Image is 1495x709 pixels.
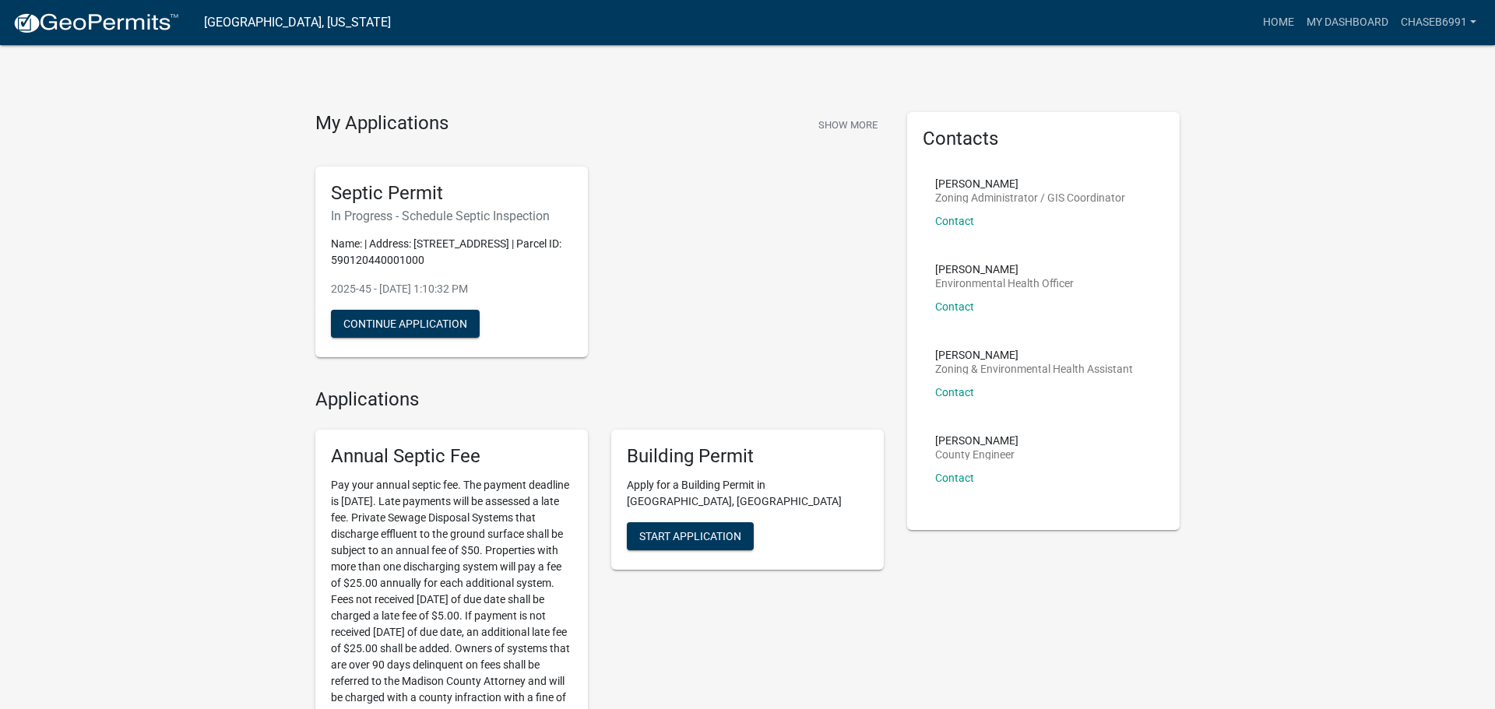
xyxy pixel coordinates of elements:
a: chaseb6991 [1395,8,1483,37]
p: [PERSON_NAME] [935,178,1125,189]
button: Start Application [627,522,754,550]
a: Home [1257,8,1300,37]
p: Zoning Administrator / GIS Coordinator [935,192,1125,203]
a: Contact [935,215,974,227]
p: Zoning & Environmental Health Assistant [935,363,1133,374]
h5: Septic Permit [331,182,572,205]
p: Environmental Health Officer [935,278,1074,289]
button: Show More [812,112,884,138]
h6: In Progress - Schedule Septic Inspection [331,209,572,223]
p: [PERSON_NAME] [935,435,1018,446]
a: Contact [935,386,974,398]
h5: Contacts [923,128,1164,150]
h4: My Applications [315,112,448,135]
p: [PERSON_NAME] [935,264,1074,275]
span: Start Application [639,530,741,542]
p: County Engineer [935,449,1018,460]
button: Continue Application [331,310,480,338]
h5: Building Permit [627,445,868,468]
a: Contact [935,300,974,313]
p: Apply for a Building Permit in [GEOGRAPHIC_DATA], [GEOGRAPHIC_DATA] [627,477,868,510]
h4: Applications [315,388,884,411]
p: [PERSON_NAME] [935,349,1133,360]
a: [GEOGRAPHIC_DATA], [US_STATE] [204,9,391,36]
a: My Dashboard [1300,8,1395,37]
h5: Annual Septic Fee [331,445,572,468]
p: 2025-45 - [DATE] 1:10:32 PM [331,281,572,297]
a: Contact [935,472,974,484]
p: Name: | Address: [STREET_ADDRESS] | Parcel ID: 590120440001000 [331,236,572,269]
